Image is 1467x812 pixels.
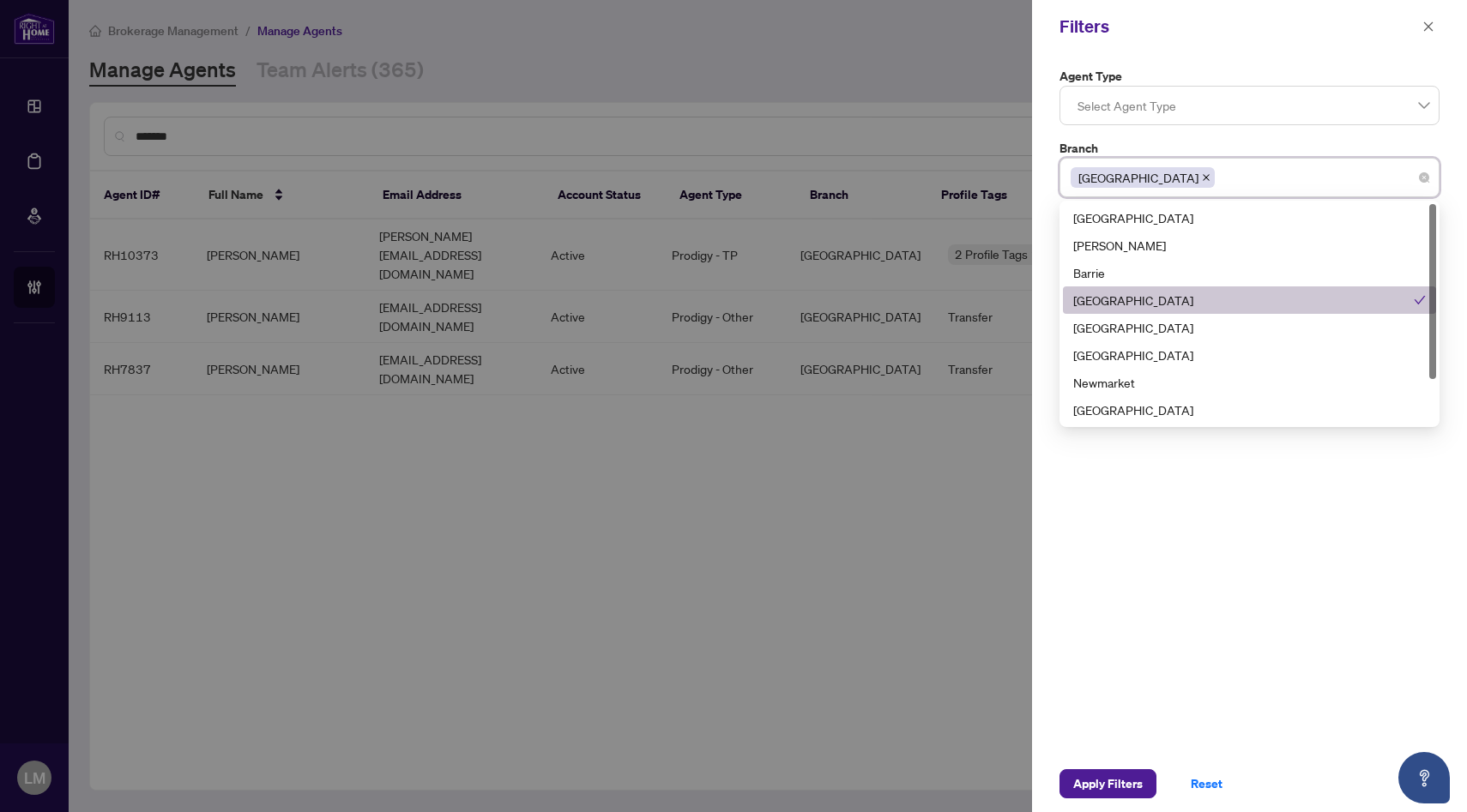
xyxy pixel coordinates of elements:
span: Apply Filters [1073,770,1143,797]
label: Agent Type [1059,67,1440,86]
div: [GEOGRAPHIC_DATA] [1073,400,1426,419]
div: [GEOGRAPHIC_DATA] [1073,346,1426,364]
div: Burlington [1063,286,1436,314]
label: Branch [1059,139,1440,158]
div: Mississauga [1063,341,1436,369]
div: [GEOGRAPHIC_DATA] [1073,291,1414,310]
span: Reset [1191,770,1222,797]
div: Newmarket [1063,369,1436,396]
button: Apply Filters [1059,769,1156,798]
div: Richmond Hill [1063,204,1436,232]
span: check [1414,294,1426,306]
div: Barrie [1063,259,1436,286]
span: [GEOGRAPHIC_DATA] [1078,168,1198,187]
button: Open asap [1398,752,1450,803]
div: Durham [1063,314,1436,341]
div: Filters [1059,14,1417,39]
div: [GEOGRAPHIC_DATA] [1073,318,1426,337]
div: Newmarket [1073,373,1426,392]
div: [PERSON_NAME] [1073,236,1426,255]
div: [GEOGRAPHIC_DATA] [1073,208,1426,227]
span: Burlington [1071,167,1215,188]
span: close [1202,173,1210,182]
span: close-circle [1419,172,1429,183]
span: close [1422,21,1434,33]
div: Barrie [1073,263,1426,282]
button: Reset [1177,769,1236,798]
div: Vaughan [1063,232,1436,259]
div: Ottawa [1063,396,1436,424]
